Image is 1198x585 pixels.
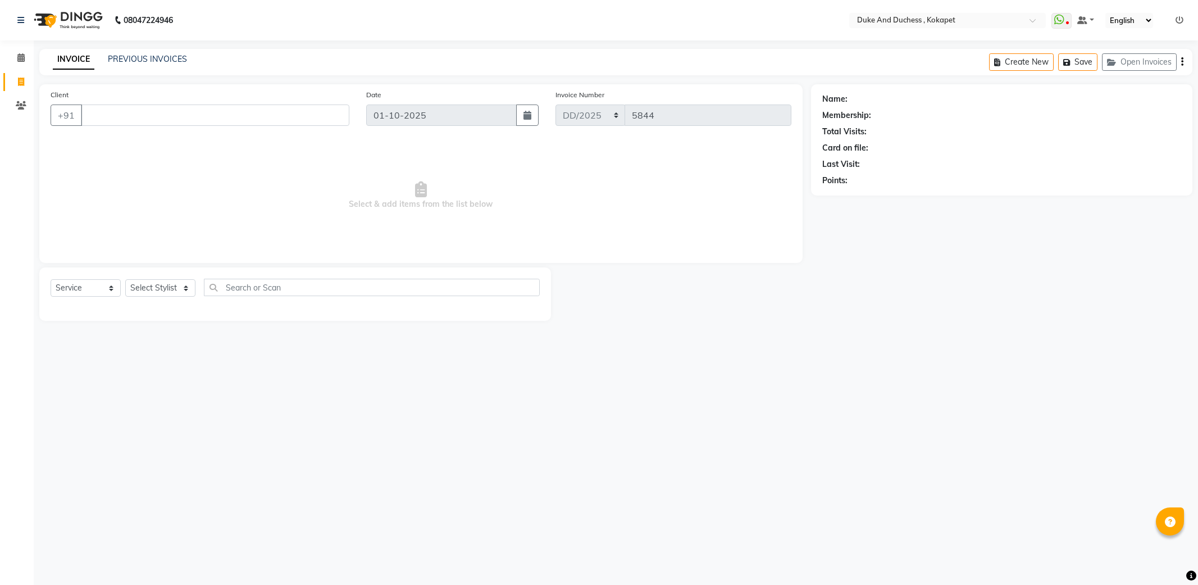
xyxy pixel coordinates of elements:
div: Name: [822,93,848,105]
div: Points: [822,175,848,187]
div: Total Visits: [822,126,867,138]
input: Search or Scan [204,279,540,296]
input: Search by Name/Mobile/Email/Code [81,105,349,126]
label: Client [51,90,69,100]
label: Invoice Number [555,90,604,100]
label: Date [366,90,381,100]
a: INVOICE [53,49,94,70]
button: +91 [51,105,82,126]
a: PREVIOUS INVOICES [108,54,187,64]
button: Create New [989,53,1054,71]
b: 08047224946 [124,4,173,36]
iframe: chat widget [1151,540,1187,574]
button: Save [1058,53,1097,71]
button: Open Invoices [1102,53,1177,71]
span: Select & add items from the list below [51,139,791,252]
div: Card on file: [822,142,868,154]
div: Last Visit: [822,158,860,170]
div: Membership: [822,110,871,121]
img: logo [29,4,106,36]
